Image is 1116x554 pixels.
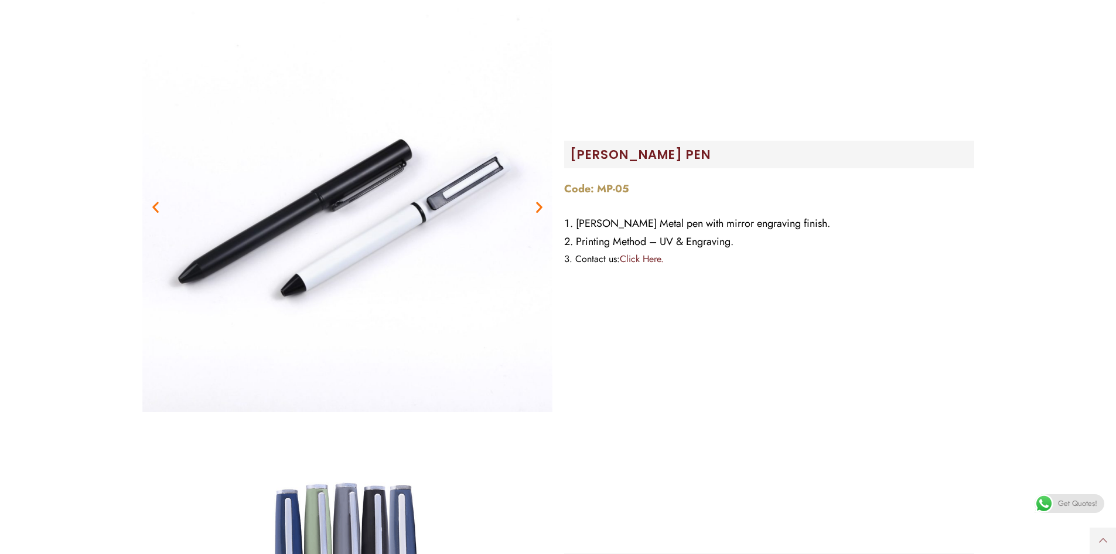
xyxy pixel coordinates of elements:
[142,2,552,412] img: MP-05-1
[564,251,974,267] li: Contact us:
[570,147,974,162] h2: [PERSON_NAME] Pen
[148,200,163,215] div: Previous slide
[576,234,733,249] span: Printing Method – UV & Engraving.
[1058,494,1097,513] span: Get Quotes!
[532,200,547,215] div: Next slide
[564,215,974,233] li: [PERSON_NAME] Metal pen with mirror engraving finish.
[620,252,664,266] a: Click Here.
[142,2,552,412] div: 1 / 2
[564,181,629,196] strong: Code: MP-05
[142,2,552,412] div: Image Carousel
